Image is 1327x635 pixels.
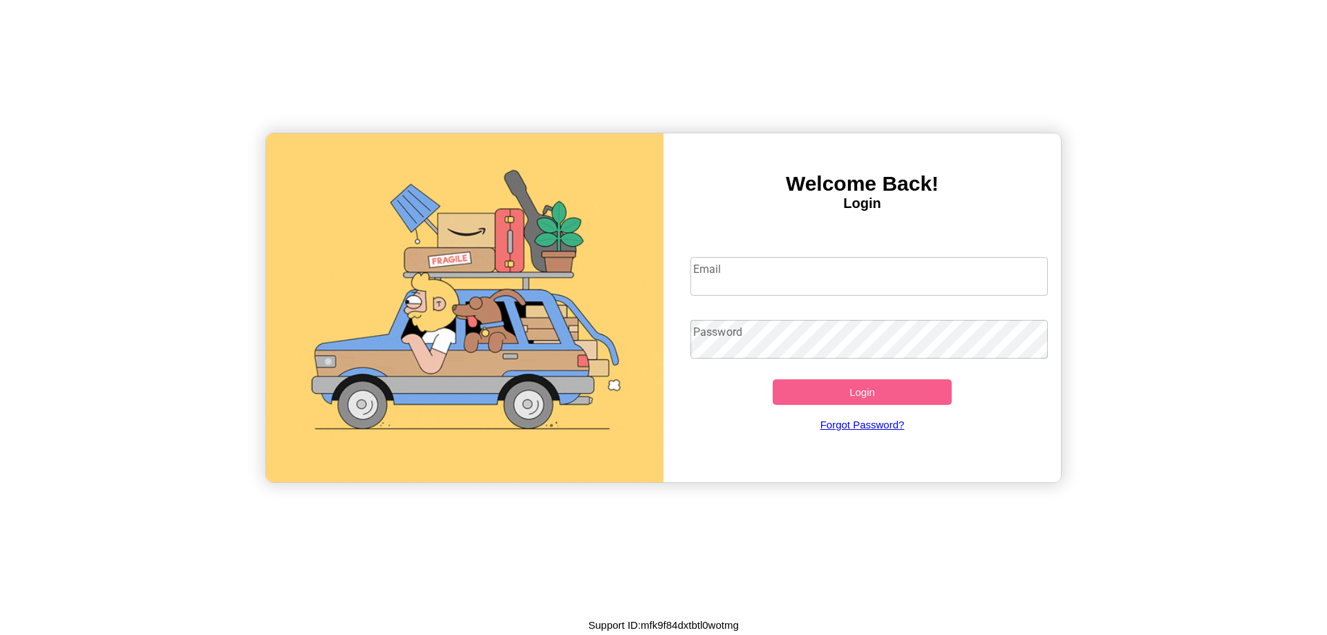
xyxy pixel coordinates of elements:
img: gif [266,133,663,482]
a: Forgot Password? [684,405,1042,444]
h4: Login [663,196,1061,211]
p: Support ID: mfk9f84dxtbtl0wotmg [588,616,739,634]
h3: Welcome Back! [663,172,1061,196]
button: Login [773,379,952,405]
